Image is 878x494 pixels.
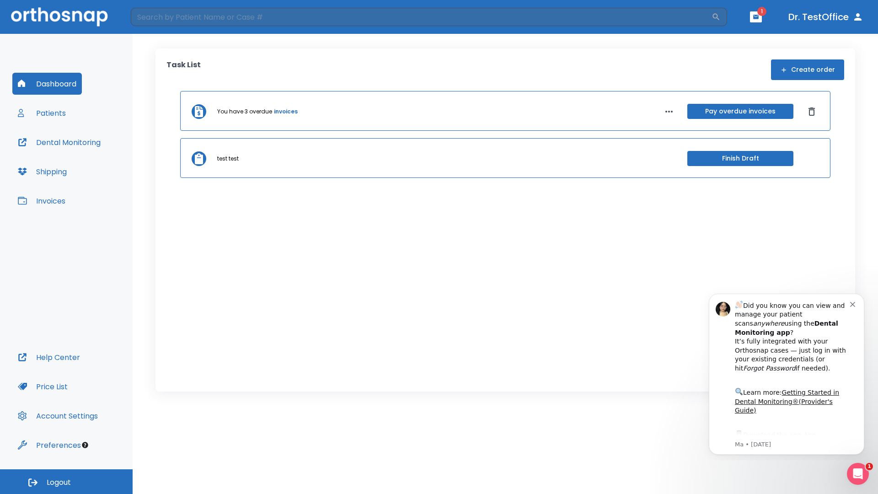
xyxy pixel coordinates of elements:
[785,9,867,25] button: Dr. TestOffice
[217,155,239,163] p: test test
[12,102,71,124] button: Patients
[12,190,71,212] button: Invoices
[12,376,73,397] button: Price List
[687,104,793,119] button: Pay overdue invoices
[757,7,766,16] span: 1
[771,59,844,80] button: Create order
[11,7,108,26] img: Orthosnap
[274,107,298,116] a: invoices
[866,463,873,470] span: 1
[40,146,121,162] a: App Store
[40,144,155,190] div: Download the app: | ​ Let us know if you need help getting started!
[804,104,819,119] button: Dismiss
[12,346,86,368] button: Help Center
[12,434,86,456] button: Preferences
[40,155,155,163] p: Message from Ma, sent 8w ago
[47,478,71,488] span: Logout
[12,161,72,183] button: Shipping
[12,131,106,153] button: Dental Monitoring
[155,14,162,21] button: Dismiss notification
[12,73,82,95] button: Dashboard
[131,8,712,26] input: Search by Patient Name or Case #
[687,151,793,166] button: Finish Draft
[166,59,201,80] p: Task List
[12,405,103,427] button: Account Settings
[847,463,869,485] iframe: Intercom live chat
[217,107,272,116] p: You have 3 overdue
[81,441,89,449] div: Tooltip anchor
[695,285,878,460] iframe: Intercom notifications message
